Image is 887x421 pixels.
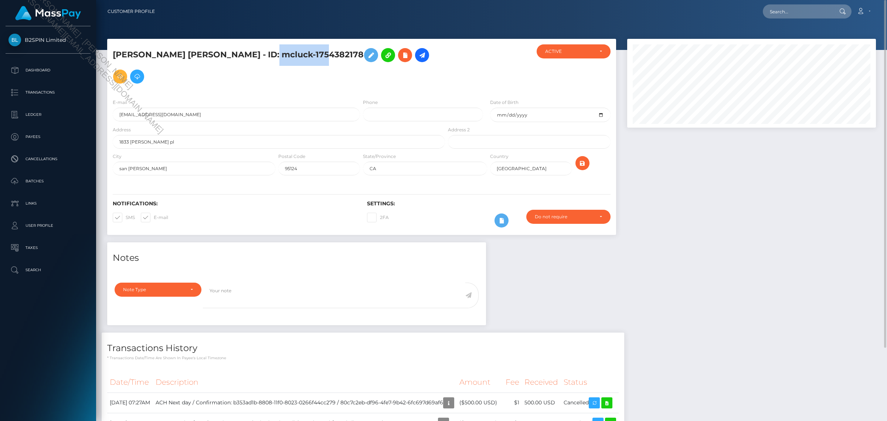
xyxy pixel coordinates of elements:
a: Batches [6,172,91,191]
h6: Settings: [367,201,610,207]
th: Status [561,372,619,393]
p: Taxes [9,242,88,253]
th: Fee [503,372,522,393]
span: B2SPIN Limited [6,37,91,43]
input: Search... [763,4,832,18]
th: Description [153,372,457,393]
h5: [PERSON_NAME] [PERSON_NAME] - ID: mcluck-1754382178 [113,44,441,87]
label: Country [490,153,509,160]
button: Do not require [526,210,611,224]
a: Dashboard [6,61,91,80]
h6: Notifications: [113,201,356,207]
a: Ledger [6,105,91,124]
div: ACTIVE [545,48,593,54]
label: Phone [363,99,378,106]
p: Dashboard [9,65,88,76]
label: Date of Birth [490,99,519,106]
td: [DATE] 07:27AM [107,393,153,413]
label: City [113,153,122,160]
a: Taxes [6,239,91,257]
label: SMS [113,213,135,222]
label: 2FA [367,213,389,222]
td: $1 [503,393,522,413]
label: Address 2 [448,127,470,133]
p: * Transactions date/time are shown in payee's local timezone [107,355,619,361]
th: Received [522,372,561,393]
h4: Notes [113,252,480,265]
p: Cancellations [9,154,88,165]
a: User Profile [6,216,91,235]
p: Search [9,265,88,276]
td: Cancelled [561,393,619,413]
p: Payees [9,131,88,142]
a: Initiate Payout [415,48,429,62]
div: Do not require [535,214,594,220]
img: MassPay Logo [15,6,81,20]
p: User Profile [9,220,88,231]
button: ACTIVE [537,44,610,58]
label: E-mail [113,99,127,106]
th: Date/Time [107,372,153,393]
td: ACH Next day / Confirmation: b353ad1b-8808-11f0-8023-0266f44cc279 / 80c7c2eb-df96-4fe7-9b42-6fc69... [153,393,457,413]
label: Address [113,127,131,133]
a: Transactions [6,83,91,102]
a: Search [6,261,91,279]
div: Note Type [123,287,184,293]
a: Cancellations [6,150,91,168]
td: ($500.00 USD) [457,393,503,413]
th: Amount [457,372,503,393]
p: Links [9,198,88,209]
h4: Transactions History [107,342,619,355]
a: Customer Profile [108,4,155,19]
a: Links [6,194,91,213]
p: Transactions [9,87,88,98]
label: E-mail [141,213,168,222]
td: 500.00 USD [522,393,561,413]
button: Note Type [115,283,201,297]
a: Payees [6,128,91,146]
label: Postal Code [278,153,305,160]
p: Batches [9,176,88,187]
p: Ledger [9,109,88,120]
label: State/Province [363,153,396,160]
img: B2SPIN Limited [9,34,21,46]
